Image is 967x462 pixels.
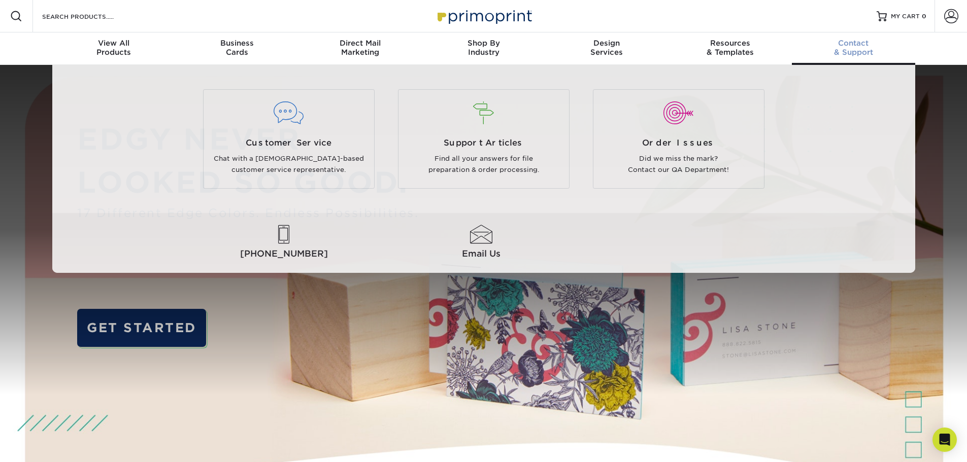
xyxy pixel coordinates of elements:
a: Direct MailMarketing [298,32,422,65]
a: Email Us [385,225,578,261]
a: Contact& Support [792,32,915,65]
span: Email Us [385,247,578,260]
a: Support Articles Find all your answers for file preparation & order processing. [394,89,574,189]
a: DesignServices [545,32,669,65]
div: & Templates [669,39,792,57]
img: Primoprint [433,5,535,27]
span: MY CART [891,12,920,21]
span: Business [175,39,298,48]
span: Resources [669,39,792,48]
a: [PHONE_NUMBER] [187,225,381,261]
span: Contact [792,39,915,48]
a: Shop ByIndustry [422,32,545,65]
span: Shop By [422,39,545,48]
div: Products [52,39,176,57]
a: Order Issues Did we miss the mark? Contact our QA Department! [589,89,769,189]
div: Services [545,39,669,57]
span: Order Issues [601,137,756,149]
span: Customer Service [211,137,366,149]
span: [PHONE_NUMBER] [187,247,381,260]
span: Design [545,39,669,48]
a: Resources& Templates [669,32,792,65]
p: Find all your answers for file preparation & order processing. [406,153,561,176]
a: View AllProducts [52,32,176,65]
a: BusinessCards [175,32,298,65]
div: Marketing [298,39,422,57]
span: View All [52,39,176,48]
div: Cards [175,39,298,57]
span: 0 [922,13,926,20]
span: Support Articles [406,137,561,149]
span: Direct Mail [298,39,422,48]
input: SEARCH PRODUCTS..... [41,10,140,22]
a: Customer Service Chat with a [DEMOGRAPHIC_DATA]-based customer service representative. [199,89,379,189]
p: Chat with a [DEMOGRAPHIC_DATA]-based customer service representative. [211,153,366,176]
div: Open Intercom Messenger [932,428,957,452]
div: Industry [422,39,545,57]
div: & Support [792,39,915,57]
p: Did we miss the mark? Contact our QA Department! [601,153,756,176]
